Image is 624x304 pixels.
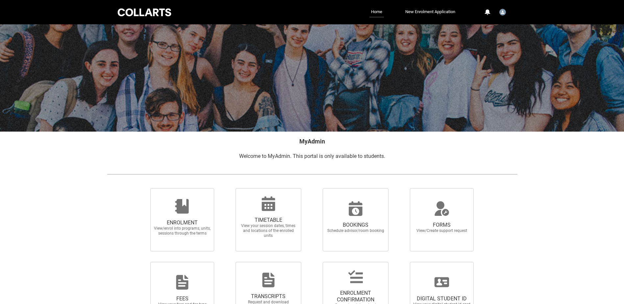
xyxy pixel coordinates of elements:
[499,9,506,15] img: Student.gmillar.20252287
[413,295,471,302] span: DIGITAL STUDENT ID
[413,228,471,233] span: View/Create support request
[369,7,384,17] a: Home
[153,219,211,226] span: ENROLMENT
[404,7,457,17] a: New Enrolment Application
[239,293,297,300] span: TRANSCRIPTS
[239,153,385,159] span: Welcome to MyAdmin. This portal is only available to students.
[327,228,385,233] span: Schedule advisor/room booking
[327,222,385,228] span: BOOKINGS
[153,226,211,236] span: View/enrol into programs, units, sessions through the terms
[413,222,471,228] span: FORMS
[107,137,517,146] h2: MyAdmin
[153,295,211,302] span: FEES
[327,290,385,303] span: ENROLMENT CONFIRMATION
[239,223,297,238] span: View your session dates, times and locations of the enrolled units
[239,217,297,223] span: TIMETABLE
[498,6,508,17] button: User Profile Student.gmillar.20252287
